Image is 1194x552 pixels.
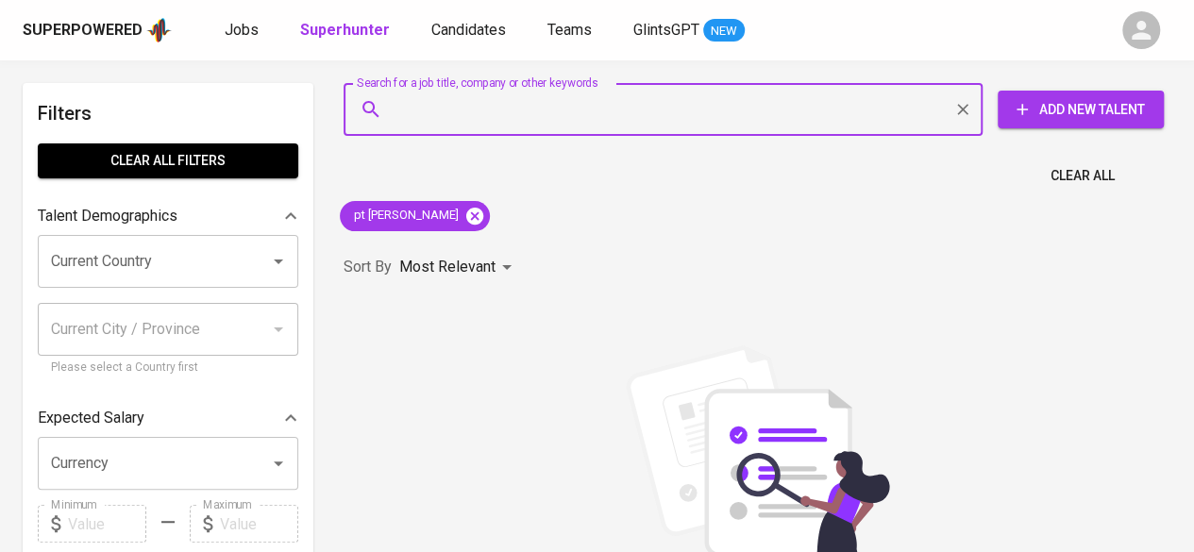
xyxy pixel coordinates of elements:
p: Talent Demographics [38,205,177,227]
a: Superpoweredapp logo [23,16,172,44]
div: pt [PERSON_NAME] [340,201,490,231]
a: Candidates [431,19,510,42]
p: Expected Salary [38,407,144,429]
span: Jobs [225,21,259,39]
span: NEW [703,22,745,41]
button: Open [265,248,292,275]
div: Superpowered [23,20,143,42]
button: Open [265,450,292,477]
div: Talent Demographics [38,197,298,235]
span: pt [PERSON_NAME] [340,207,470,225]
a: Superhunter [300,19,394,42]
span: Add New Talent [1013,98,1149,122]
button: Add New Talent [998,91,1164,128]
a: GlintsGPT NEW [633,19,745,42]
span: GlintsGPT [633,21,699,39]
img: app logo [146,16,172,44]
span: Candidates [431,21,506,39]
a: Teams [547,19,596,42]
p: Sort By [344,256,392,278]
div: Most Relevant [399,250,518,285]
b: Superhunter [300,21,390,39]
button: Clear All filters [38,143,298,178]
p: Most Relevant [399,256,496,278]
h6: Filters [38,98,298,128]
button: Clear All [1043,159,1122,193]
input: Value [68,505,146,543]
a: Jobs [225,19,262,42]
span: Teams [547,21,592,39]
div: Expected Salary [38,399,298,437]
span: Clear All [1051,164,1115,188]
span: Clear All filters [53,149,283,173]
p: Please select a Country first [51,359,285,377]
input: Value [220,505,298,543]
button: Clear [950,96,976,123]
